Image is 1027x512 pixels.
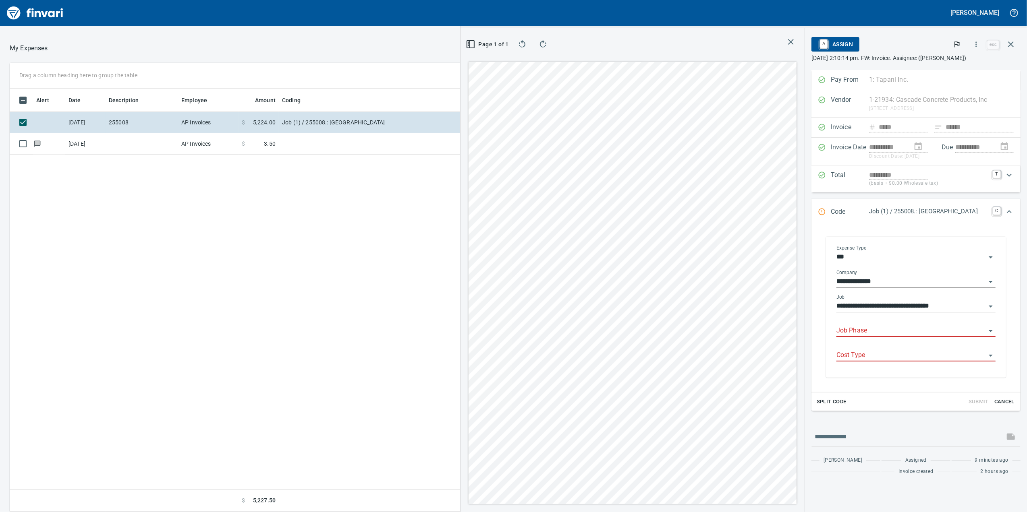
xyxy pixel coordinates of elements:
[817,397,846,407] span: Split Code
[967,35,985,53] button: More
[106,112,178,133] td: 255008
[985,301,996,312] button: Open
[811,199,1021,225] div: Expand
[65,133,106,155] td: [DATE]
[985,350,996,361] button: Open
[985,276,996,287] button: Open
[811,37,859,52] button: AAssign
[824,456,862,465] span: [PERSON_NAME]
[253,496,276,505] span: 5,227.50
[836,246,866,250] label: Expense Type
[831,170,869,188] p: Total
[33,141,41,146] span: Has messages
[470,39,506,50] span: Page 1 of 1
[242,118,245,126] span: $
[109,95,139,105] span: Description
[65,112,106,133] td: [DATE]
[10,43,48,53] p: My Expenses
[181,95,218,105] span: Employee
[951,8,999,17] h5: [PERSON_NAME]
[282,95,311,105] span: Coding
[181,95,207,105] span: Employee
[992,396,1017,408] button: Cancel
[993,207,1001,215] a: C
[993,170,1001,178] a: T
[869,180,988,188] p: (basis + $0.00 Wholesale tax)
[818,37,853,51] span: Assign
[985,325,996,337] button: Open
[898,468,934,476] span: Invoice created
[811,225,1021,411] div: Expand
[242,140,245,148] span: $
[255,95,276,105] span: Amount
[10,43,48,53] nav: breadcrumb
[985,35,1021,54] span: Close invoice
[36,95,60,105] span: Alert
[36,95,49,105] span: Alert
[905,456,927,465] span: Assigned
[948,35,966,53] button: Flag
[981,468,1008,476] span: 2 hours ago
[975,456,1008,465] span: 9 minutes ago
[1001,427,1021,446] span: This records your message into the invoice and notifies anyone mentioned
[68,95,91,105] span: Date
[811,54,1021,62] p: [DATE] 2:10:14 pm. FW: Invoice. Assignee: ([PERSON_NAME])
[19,71,137,79] p: Drag a column heading here to group the table
[831,207,869,217] p: Code
[264,140,276,148] span: 3.50
[253,118,276,126] span: 5,224.00
[836,270,857,275] label: Company
[245,95,276,105] span: Amount
[279,112,480,133] td: Job (1) / 255008.: [GEOGRAPHIC_DATA]
[869,207,988,216] p: Job (1) / 255008.: [GEOGRAPHIC_DATA]
[109,95,149,105] span: Description
[985,252,996,263] button: Open
[467,37,509,52] button: Page 1 of 1
[178,112,239,133] td: AP Invoices
[815,396,849,408] button: Split Code
[811,165,1021,192] div: Expand
[242,496,245,505] span: $
[178,133,239,155] td: AP Invoices
[282,95,301,105] span: Coding
[820,39,828,48] a: A
[5,3,65,23] img: Finvari
[836,295,845,299] label: Job
[987,40,999,49] a: esc
[68,95,81,105] span: Date
[994,397,1015,407] span: Cancel
[949,6,1001,19] button: [PERSON_NAME]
